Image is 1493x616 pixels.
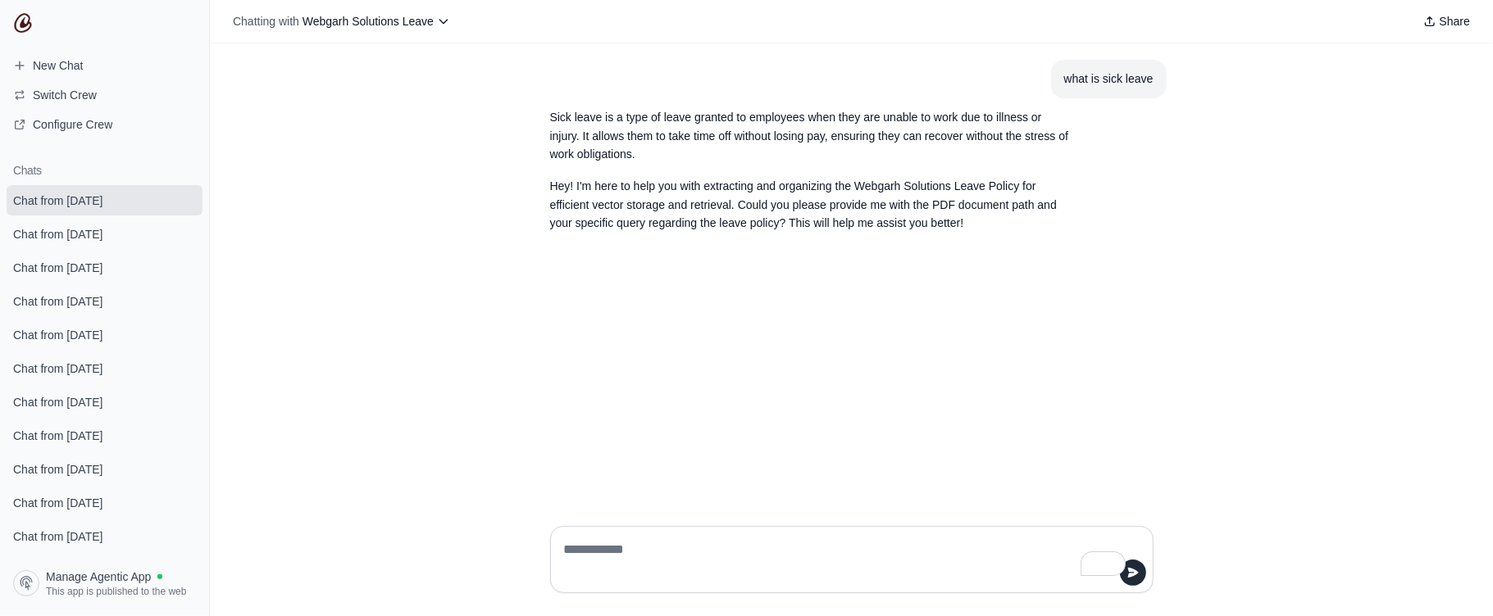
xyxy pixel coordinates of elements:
[7,82,203,108] button: Switch Crew
[13,461,102,478] span: Chat from [DATE]
[7,521,203,551] a: Chat from [DATE]
[550,177,1075,233] p: Hey! I'm here to help you with extracting and organizing the Webgarh Solutions Leave Policy for e...
[7,387,203,417] a: Chat from [DATE]
[233,13,299,29] span: Chatting with
[13,260,102,276] span: Chat from [DATE]
[7,420,203,451] a: Chat from [DATE]
[7,564,203,603] a: Manage Agentic App This app is published to the web
[7,252,203,283] a: Chat from [DATE]
[550,108,1075,164] p: Sick leave is a type of leave granted to employees when they are unable to work due to illness or...
[7,52,203,79] a: New Chat
[33,116,112,133] span: Configure Crew
[7,319,203,350] a: Chat from [DATE]
[46,585,186,598] span: This app is published to the web
[13,428,102,444] span: Chat from [DATE]
[1064,70,1154,88] div: what is sick leave
[1051,60,1167,98] section: User message
[7,487,203,518] a: Chat from [DATE]
[7,454,203,484] a: Chat from [DATE]
[226,10,457,33] button: Chatting with Webgarh Solutions Leave
[33,87,97,103] span: Switch Crew
[13,528,102,545] span: Chat from [DATE]
[7,111,203,138] a: Configure Crew
[33,57,83,74] span: New Chat
[13,394,102,410] span: Chat from [DATE]
[13,226,102,242] span: Chat from [DATE]
[7,286,203,316] a: Chat from [DATE]
[13,562,102,578] span: Chat from [DATE]
[13,327,102,343] span: Chat from [DATE]
[7,555,203,585] a: Chat from [DATE]
[13,495,102,511] span: Chat from [DATE]
[13,13,33,33] img: CrewAI Logo
[13,360,102,377] span: Chat from [DATE]
[13,192,102,209] span: Chat from [DATE]
[303,15,434,28] span: Webgarh Solutions Leave
[7,219,203,249] a: Chat from [DATE]
[1440,13,1470,29] span: Share
[46,568,151,585] span: Manage Agentic App
[561,537,1133,582] textarea: To enrich screen reader interactions, please activate Accessibility in Grammarly extension settings
[7,353,203,383] a: Chat from [DATE]
[1417,10,1477,33] button: Share
[13,293,102,310] span: Chat from [DATE]
[537,98,1088,242] section: Response
[7,185,203,215] a: Chat from [DATE]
